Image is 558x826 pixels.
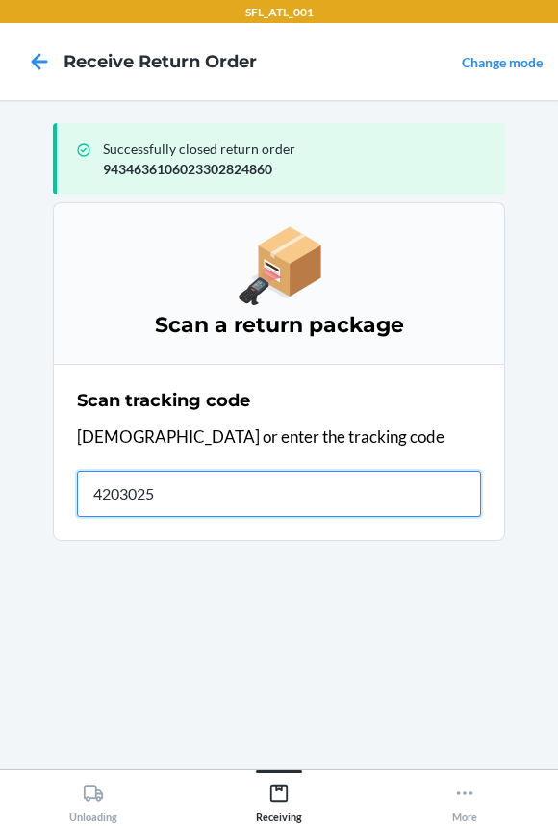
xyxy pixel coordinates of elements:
[103,139,490,159] p: Successfully closed return order
[77,425,481,450] p: [DEMOGRAPHIC_DATA] or enter the tracking code
[245,4,314,21] p: SFL_ATL_001
[77,471,481,517] input: Tracking code
[186,770,371,823] button: Receiving
[69,775,117,823] div: Unloading
[462,54,543,70] a: Change mode
[256,775,302,823] div: Receiving
[77,310,481,341] h3: Scan a return package
[452,775,477,823] div: More
[77,388,250,413] h2: Scan tracking code
[63,49,257,74] h4: Receive Return Order
[372,770,558,823] button: More
[103,159,490,179] p: 9434636106023302824860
